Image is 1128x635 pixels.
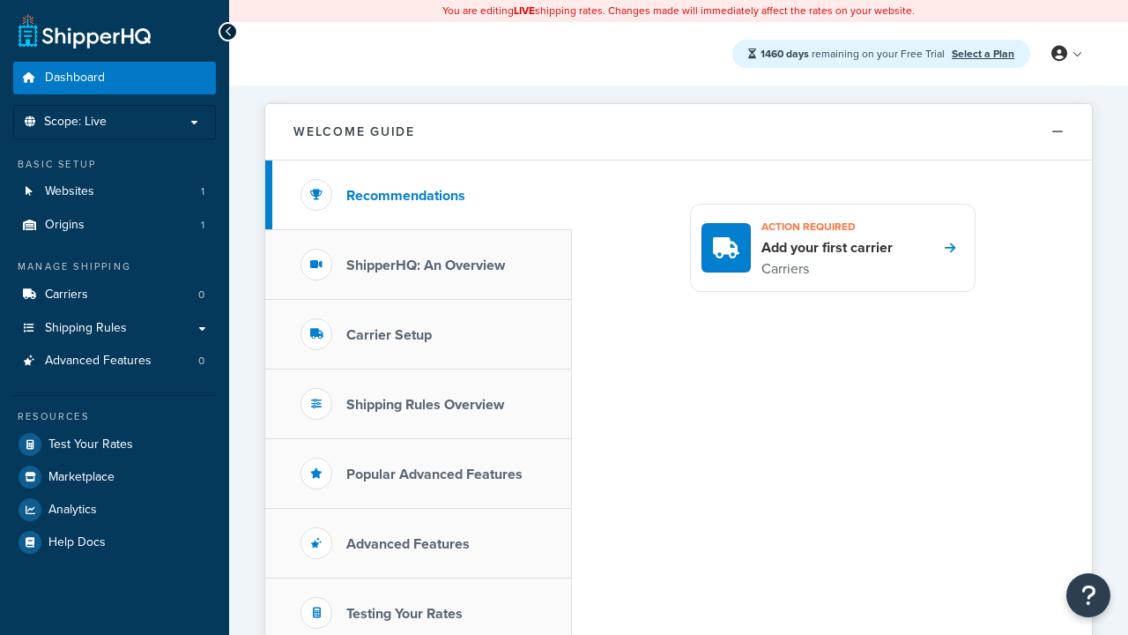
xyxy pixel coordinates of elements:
[45,218,85,233] span: Origins
[48,503,97,518] span: Analytics
[45,71,105,86] span: Dashboard
[48,470,115,485] span: Marketplace
[45,184,94,199] span: Websites
[201,184,204,199] span: 1
[13,312,216,345] a: Shipping Rules
[346,536,470,552] h3: Advanced Features
[761,215,893,238] h3: Action required
[346,258,505,273] h3: ShipperHQ: An Overview
[48,437,133,452] span: Test Your Rates
[13,176,216,208] a: Websites1
[1066,573,1110,617] button: Open Resource Center
[346,397,504,413] h3: Shipping Rules Overview
[265,104,1092,161] button: Welcome Guide
[13,279,216,311] li: Carriers
[45,321,127,336] span: Shipping Rules
[45,354,152,369] span: Advanced Features
[13,409,216,424] div: Resources
[761,258,893,280] p: Carriers
[13,157,216,172] div: Basic Setup
[514,3,535,19] b: LIVE
[13,279,216,311] a: Carriers0
[346,606,463,622] h3: Testing Your Rates
[761,46,809,62] strong: 1460 days
[13,527,216,558] a: Help Docs
[13,494,216,526] a: Analytics
[13,461,216,493] a: Marketplace
[13,259,216,274] div: Manage Shipping
[13,209,216,242] li: Origins
[13,62,216,94] a: Dashboard
[13,345,216,377] li: Advanced Features
[13,176,216,208] li: Websites
[346,188,465,204] h3: Recommendations
[346,327,432,343] h3: Carrier Setup
[346,467,523,482] h3: Popular Advanced Features
[198,354,204,369] span: 0
[293,125,415,138] h2: Welcome Guide
[13,209,216,242] a: Origins1
[48,535,106,550] span: Help Docs
[761,238,893,258] h4: Add your first carrier
[13,345,216,377] a: Advanced Features0
[45,288,88,303] span: Carriers
[761,46,947,62] span: remaining on your Free Trial
[44,115,107,130] span: Scope: Live
[952,46,1014,62] a: Select a Plan
[201,218,204,233] span: 1
[13,429,216,460] a: Test Your Rates
[198,288,204,303] span: 0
